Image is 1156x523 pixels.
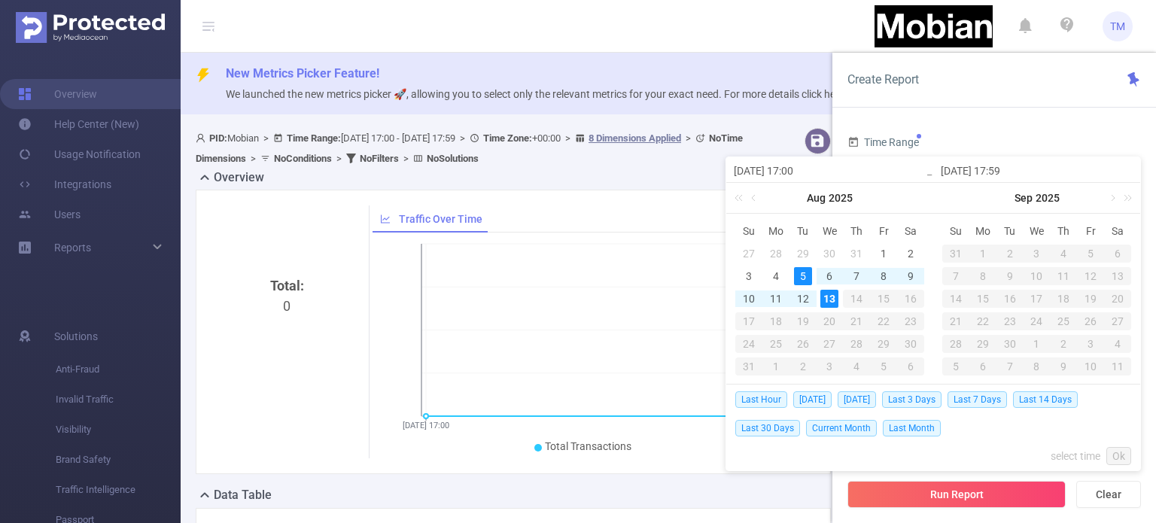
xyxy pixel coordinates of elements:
[882,391,942,408] span: Last 3 Days
[1050,355,1077,378] td: October 9, 2025
[561,132,575,144] span: >
[734,162,926,180] input: Start date
[870,357,897,376] div: 5
[870,355,897,378] td: September 5, 2025
[1104,267,1131,285] div: 13
[1024,287,1051,310] td: September 17, 2025
[1077,333,1104,355] td: October 3, 2025
[196,68,211,83] i: icon: thunderbolt
[843,290,870,308] div: 14
[942,220,969,242] th: Sun
[1024,312,1051,330] div: 24
[1013,183,1034,213] a: Sep
[1077,220,1104,242] th: Fri
[762,310,789,333] td: August 18, 2025
[843,355,870,378] td: September 4, 2025
[735,265,762,287] td: August 3, 2025
[1104,245,1131,263] div: 6
[847,72,919,87] span: Create Report
[545,440,631,452] span: Total Transactions
[287,132,341,144] b: Time Range:
[226,66,379,81] span: New Metrics Picker Feature!
[969,267,996,285] div: 8
[54,233,91,263] a: Reports
[740,290,758,308] div: 10
[209,132,227,144] b: PID:
[843,312,870,330] div: 21
[403,421,449,430] tspan: [DATE] 17:00
[1110,11,1125,41] span: TM
[589,132,681,144] u: 8 Dimensions Applied
[54,242,91,254] span: Reports
[827,183,854,213] a: 2025
[969,242,996,265] td: September 1, 2025
[259,132,273,144] span: >
[897,287,924,310] td: August 16, 2025
[789,355,817,378] td: September 2, 2025
[56,475,181,505] span: Traffic Intelligence
[897,265,924,287] td: August 9, 2025
[1104,335,1131,353] div: 4
[1104,265,1131,287] td: September 13, 2025
[942,242,969,265] td: August 31, 2025
[226,88,869,100] span: We launched the new metrics picker 🚀, allowing you to select only the relevant metrics for your e...
[1024,335,1051,353] div: 1
[996,312,1024,330] div: 23
[805,183,827,213] a: Aug
[789,287,817,310] td: August 12, 2025
[969,310,996,333] td: September 22, 2025
[762,242,789,265] td: July 28, 2025
[767,245,785,263] div: 28
[969,245,996,263] div: 1
[875,245,893,263] div: 1
[18,109,139,139] a: Help Center (New)
[360,153,399,164] b: No Filters
[817,287,844,310] td: August 13, 2025
[1024,355,1051,378] td: October 8, 2025
[735,355,762,378] td: August 31, 2025
[817,242,844,265] td: July 30, 2025
[762,312,789,330] div: 18
[762,333,789,355] td: August 25, 2025
[969,333,996,355] td: September 29, 2025
[1024,333,1051,355] td: October 1, 2025
[18,79,97,109] a: Overview
[1050,224,1077,238] span: Th
[820,267,838,285] div: 6
[942,333,969,355] td: September 28, 2025
[996,357,1024,376] div: 7
[794,290,812,308] div: 12
[735,287,762,310] td: August 10, 2025
[1024,220,1051,242] th: Wed
[996,267,1024,285] div: 9
[735,391,787,408] span: Last Hour
[1050,267,1077,285] div: 11
[1050,310,1077,333] td: September 25, 2025
[18,169,111,199] a: Integrations
[762,287,789,310] td: August 11, 2025
[1013,391,1078,408] span: Last 14 Days
[1077,267,1104,285] div: 12
[969,224,996,238] span: Mo
[1077,312,1104,330] div: 26
[820,290,838,308] div: 13
[762,357,789,376] div: 1
[870,335,897,353] div: 29
[969,287,996,310] td: September 15, 2025
[735,310,762,333] td: August 17, 2025
[817,265,844,287] td: August 6, 2025
[843,242,870,265] td: July 31, 2025
[399,213,482,225] span: Traffic Over Time
[969,335,996,353] div: 29
[740,267,758,285] div: 3
[1106,447,1131,465] a: Ok
[399,153,413,164] span: >
[1077,287,1104,310] td: September 19, 2025
[748,183,762,213] a: Previous month (PageUp)
[735,420,800,436] span: Last 30 Days
[1104,224,1131,238] span: Sa
[789,333,817,355] td: August 26, 2025
[969,357,996,376] div: 6
[1050,242,1077,265] td: September 4, 2025
[1104,357,1131,376] div: 11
